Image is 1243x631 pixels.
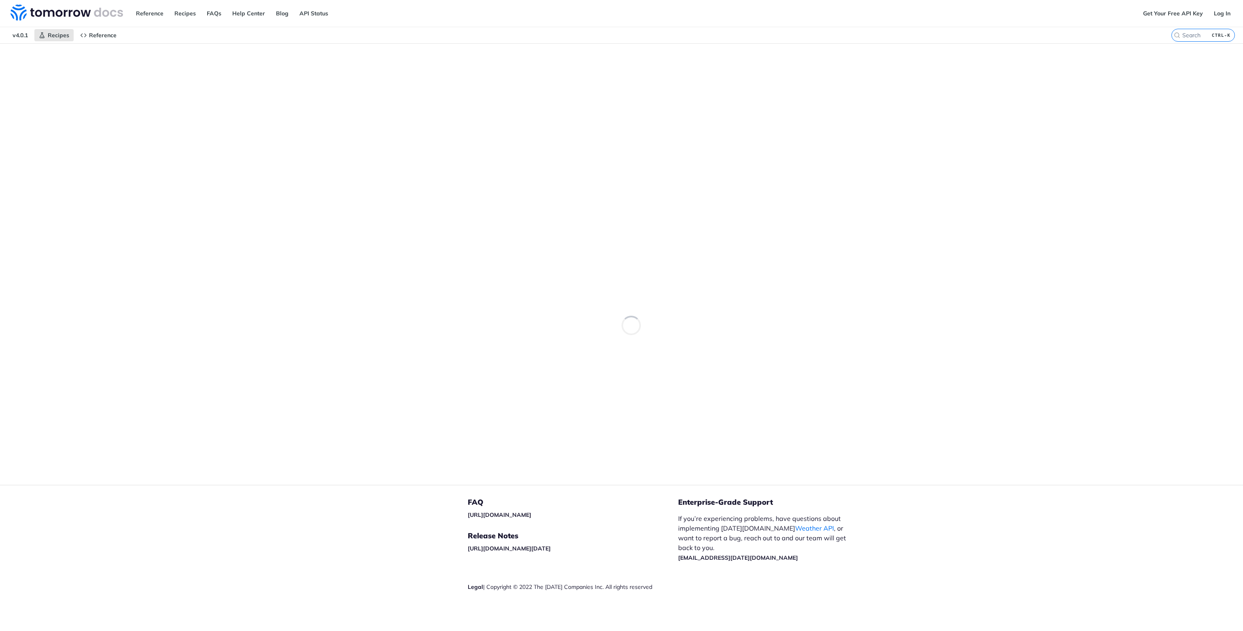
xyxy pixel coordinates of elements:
[468,583,678,591] div: | Copyright © 2022 The [DATE] Companies Inc. All rights reserved
[295,7,333,19] a: API Status
[89,32,117,39] span: Reference
[468,583,483,591] a: Legal
[468,545,551,552] a: [URL][DOMAIN_NAME][DATE]
[11,4,123,21] img: Tomorrow.io Weather API Docs
[678,554,798,561] a: [EMAIL_ADDRESS][DATE][DOMAIN_NAME]
[132,7,168,19] a: Reference
[678,514,855,562] p: If you’re experiencing problems, have questions about implementing [DATE][DOMAIN_NAME] , or want ...
[468,497,678,507] h5: FAQ
[795,524,834,532] a: Weather API
[272,7,293,19] a: Blog
[202,7,226,19] a: FAQs
[1210,31,1232,39] kbd: CTRL-K
[1174,32,1180,38] svg: Search
[34,29,74,41] a: Recipes
[228,7,269,19] a: Help Center
[1139,7,1207,19] a: Get Your Free API Key
[8,29,32,41] span: v4.0.1
[678,497,868,507] h5: Enterprise-Grade Support
[1209,7,1235,19] a: Log In
[48,32,69,39] span: Recipes
[468,531,678,541] h5: Release Notes
[170,7,200,19] a: Recipes
[76,29,121,41] a: Reference
[468,511,531,518] a: [URL][DOMAIN_NAME]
